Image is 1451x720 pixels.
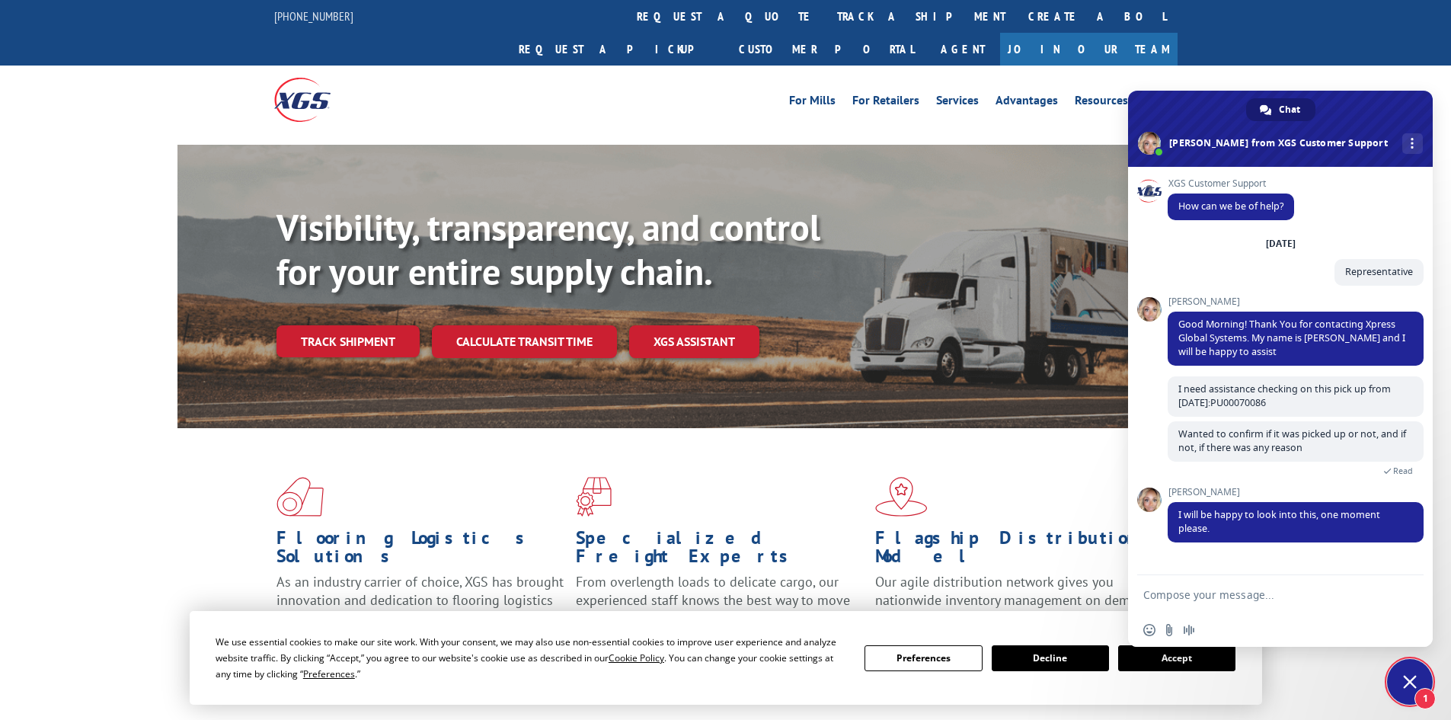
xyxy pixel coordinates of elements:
[507,33,727,66] a: Request a pickup
[1000,33,1178,66] a: Join Our Team
[274,8,353,24] a: [PHONE_NUMBER]
[852,94,919,111] a: For Retailers
[576,573,864,641] p: From overlength loads to delicate cargo, our experienced staff knows the best way to move your fr...
[1168,296,1424,307] span: [PERSON_NAME]
[1414,688,1436,709] span: 1
[1279,98,1300,121] span: Chat
[576,477,612,517] img: xgs-icon-focused-on-flooring-red
[216,634,846,682] div: We use essential cookies to make our site work. With your consent, we may also use non-essential ...
[936,94,979,111] a: Services
[432,325,617,358] a: Calculate transit time
[1143,624,1155,636] span: Insert an emoji
[303,667,355,680] span: Preferences
[1183,624,1195,636] span: Audio message
[1168,178,1294,189] span: XGS Customer Support
[1345,265,1413,278] span: Representative
[1266,239,1296,248] div: [DATE]
[1402,133,1423,154] div: More channels
[276,477,324,517] img: xgs-icon-total-supply-chain-intelligence-red
[1178,427,1406,454] span: Wanted to confirm if it was picked up or not, and if not, if there was any reason
[1178,200,1283,213] span: How can we be of help?
[276,573,564,627] span: As an industry carrier of choice, XGS has brought innovation and dedication to flooring logistics...
[1163,624,1175,636] span: Send a file
[1143,588,1384,602] textarea: Compose your message...
[1387,659,1433,705] div: Close chat
[996,94,1058,111] a: Advantages
[1178,382,1391,409] span: I need assistance checking on this pick up from [DATE]:PU00070086
[190,611,1262,705] div: Cookie Consent Prompt
[925,33,1000,66] a: Agent
[992,645,1109,671] button: Decline
[1246,98,1315,121] div: Chat
[875,477,928,517] img: xgs-icon-flagship-distribution-model-red
[629,325,759,358] a: XGS ASSISTANT
[1178,508,1380,535] span: I will be happy to look into this, one moment please.
[789,94,836,111] a: For Mills
[875,573,1155,609] span: Our agile distribution network gives you nationwide inventory management on demand.
[276,203,820,295] b: Visibility, transparency, and control for your entire supply chain.
[875,529,1163,573] h1: Flagship Distribution Model
[276,529,564,573] h1: Flooring Logistics Solutions
[865,645,982,671] button: Preferences
[1118,645,1235,671] button: Accept
[576,529,864,573] h1: Specialized Freight Experts
[1393,466,1413,476] span: Read
[1168,487,1424,498] span: [PERSON_NAME]
[609,651,664,664] span: Cookie Policy
[1178,318,1405,358] span: Good Morning! Thank You for contacting Xpress Global Systems. My name is [PERSON_NAME] and I will...
[727,33,925,66] a: Customer Portal
[276,325,420,357] a: Track shipment
[1075,94,1128,111] a: Resources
